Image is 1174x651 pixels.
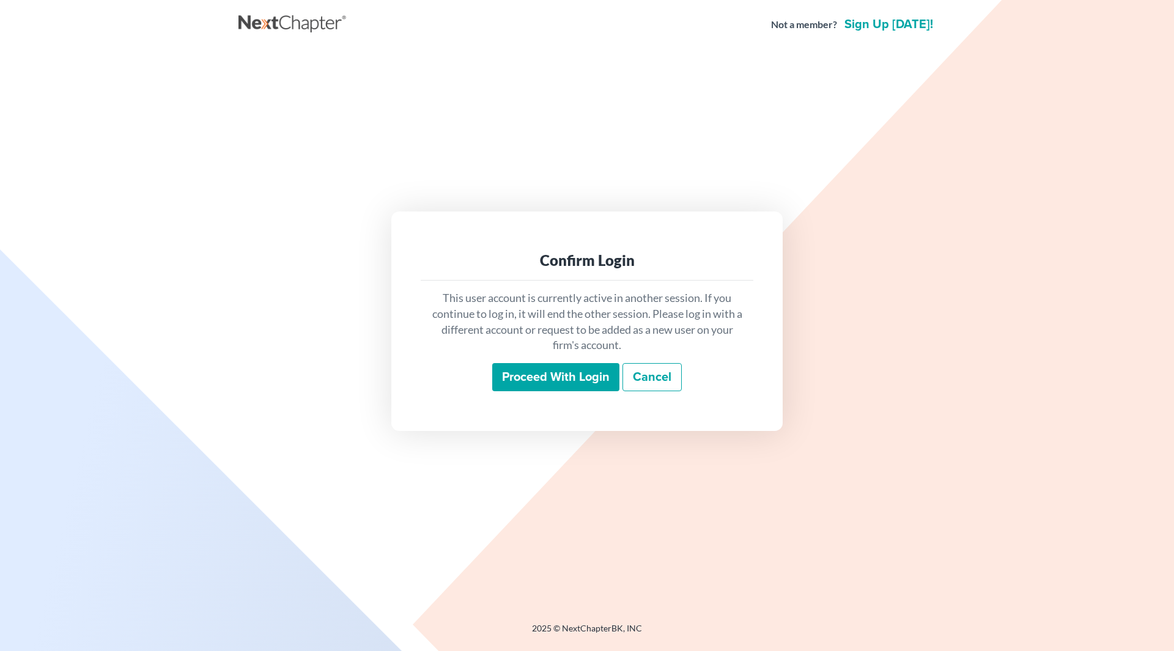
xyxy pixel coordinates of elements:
[238,622,936,644] div: 2025 © NextChapterBK, INC
[842,18,936,31] a: Sign up [DATE]!
[492,363,619,391] input: Proceed with login
[771,18,837,32] strong: Not a member?
[430,290,744,353] p: This user account is currently active in another session. If you continue to log in, it will end ...
[622,363,682,391] a: Cancel
[430,251,744,270] div: Confirm Login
